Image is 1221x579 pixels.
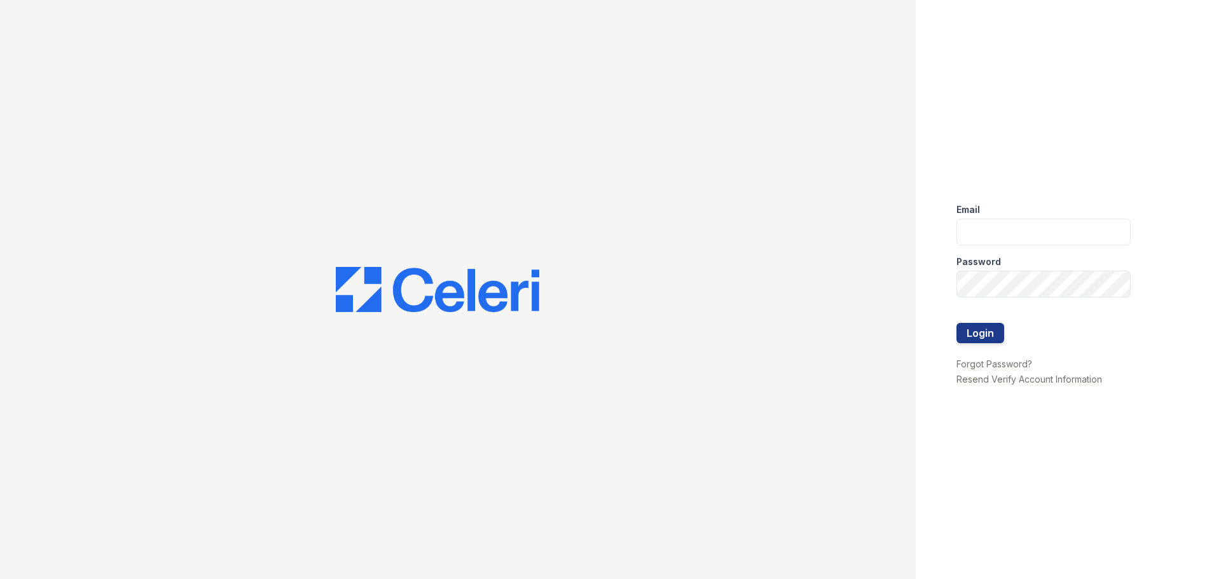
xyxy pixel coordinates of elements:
[956,323,1004,343] button: Login
[956,203,980,216] label: Email
[956,255,1001,268] label: Password
[956,358,1032,369] a: Forgot Password?
[336,267,539,313] img: CE_Logo_Blue-a8612792a0a2168367f1c8372b55b34899dd931a85d93a1a3d3e32e68fde9ad4.png
[956,374,1102,385] a: Resend Verify Account Information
